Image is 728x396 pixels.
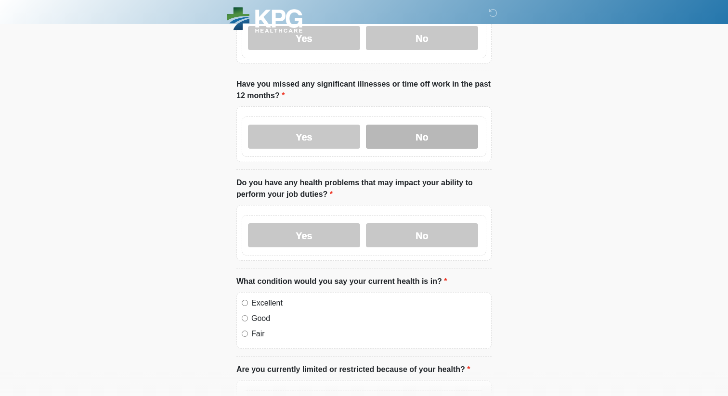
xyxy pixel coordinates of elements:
[236,177,492,200] label: Do you have any health problems that may impact your ability to perform your job duties?
[251,297,486,309] label: Excellent
[366,125,478,149] label: No
[242,315,248,321] input: Good
[236,276,447,287] label: What condition would you say your current health is in?
[242,300,248,306] input: Excellent
[248,223,360,247] label: Yes
[236,364,470,375] label: Are you currently limited or restricted because of your health?
[366,223,478,247] label: No
[251,328,486,340] label: Fair
[251,313,486,324] label: Good
[248,125,360,149] label: Yes
[227,7,302,33] img: KPG Healthcare Logo
[242,331,248,337] input: Fair
[236,78,492,102] label: Have you missed any significant illnesses or time off work in the past 12 months?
